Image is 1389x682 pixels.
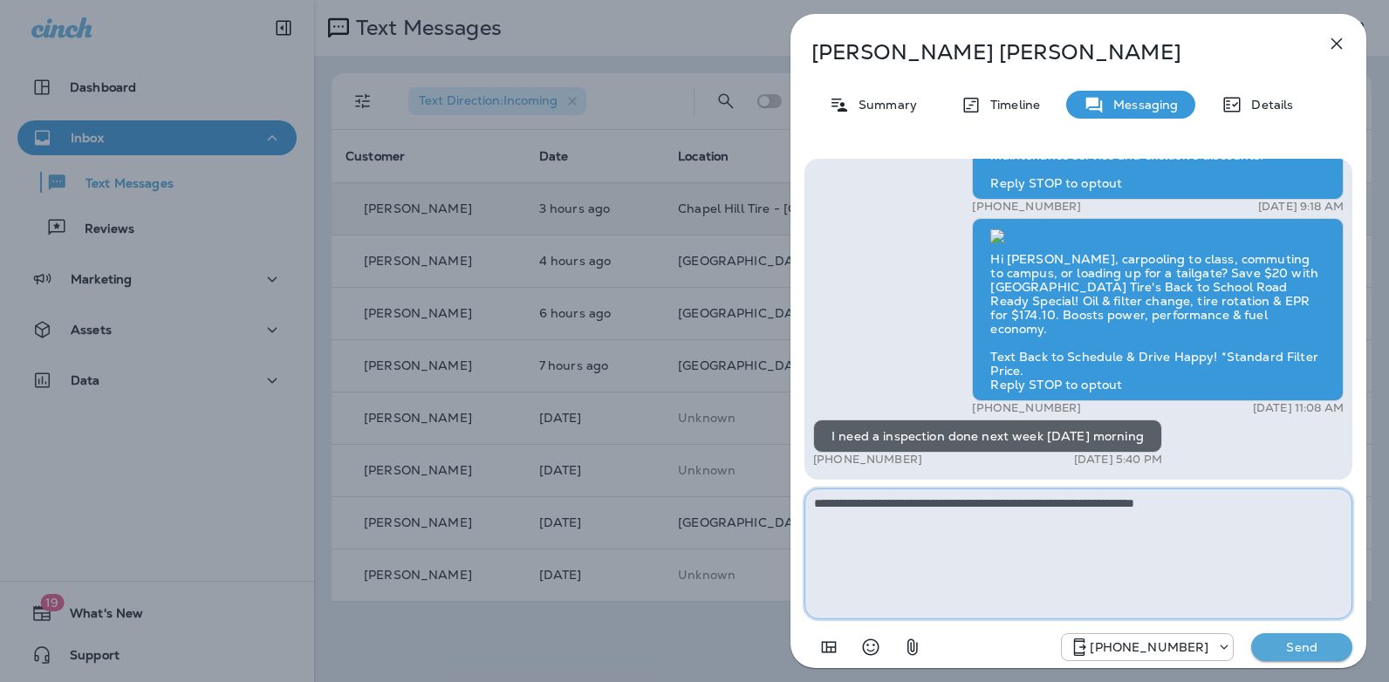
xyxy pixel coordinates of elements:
[972,401,1081,415] p: [PHONE_NUMBER]
[972,218,1344,401] div: Hi [PERSON_NAME], carpooling to class, commuting to campus, or loading up for a tailgate? Save $2...
[850,98,917,112] p: Summary
[1105,98,1178,112] p: Messaging
[811,630,846,665] button: Add in a premade template
[1242,98,1293,112] p: Details
[811,40,1288,65] p: [PERSON_NAME] [PERSON_NAME]
[1062,637,1233,658] div: +1 (984) 409-9300
[990,229,1004,243] img: twilio-download
[982,98,1040,112] p: Timeline
[1090,640,1208,654] p: [PHONE_NUMBER]
[813,419,1162,453] div: I need a inspection done next week [DATE] morning
[972,200,1081,214] p: [PHONE_NUMBER]
[813,453,922,467] p: [PHONE_NUMBER]
[1258,200,1344,214] p: [DATE] 9:18 AM
[1074,453,1162,467] p: [DATE] 5:40 PM
[1265,639,1338,655] p: Send
[853,630,888,665] button: Select an emoji
[1253,401,1344,415] p: [DATE] 11:08 AM
[1251,633,1352,661] button: Send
